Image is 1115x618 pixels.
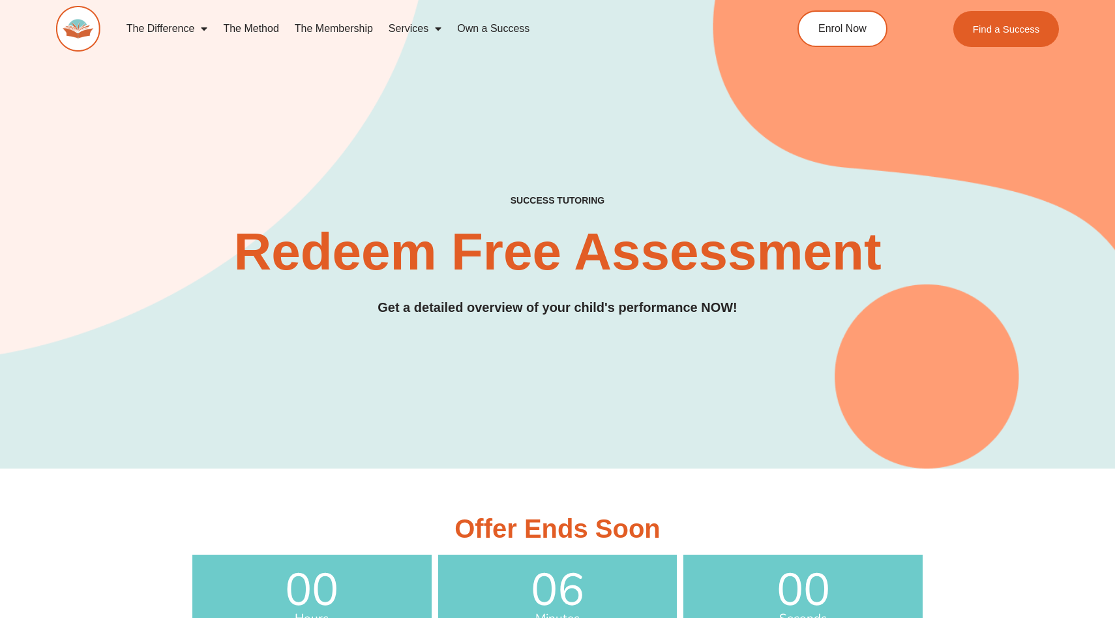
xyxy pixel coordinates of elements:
[119,14,740,44] nav: Menu
[287,14,381,44] a: The Membership
[683,568,923,613] span: 00
[973,24,1040,34] span: Find a Success
[381,14,449,44] a: Services
[797,10,887,47] a: Enrol Now
[192,568,432,613] span: 00
[953,11,1060,47] a: Find a Success
[438,568,677,613] span: 06
[215,14,286,44] a: The Method
[449,14,537,44] a: Own a Success
[56,226,1060,278] h2: Redeem Free Assessment
[56,298,1060,318] h3: Get a detailed overview of your child's performance NOW!
[818,23,867,34] span: Enrol Now
[119,14,216,44] a: The Difference
[409,195,706,206] h4: SUCCESS TUTORING​
[192,516,923,542] h3: Offer Ends Soon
